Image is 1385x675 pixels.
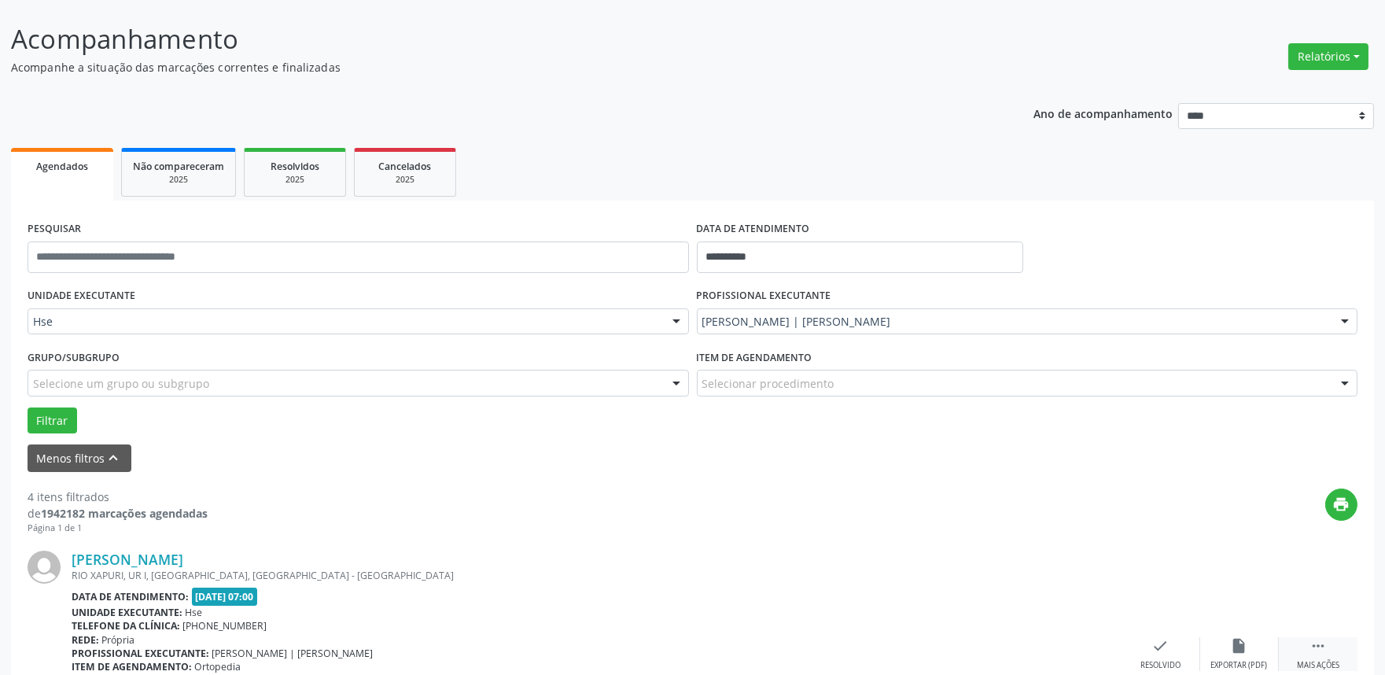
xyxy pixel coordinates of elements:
label: DATA DE ATENDIMENTO [697,217,810,242]
div: Exportar (PDF) [1211,660,1268,671]
b: Rede: [72,633,99,647]
span: Hse [33,314,657,330]
span: [PERSON_NAME] | [PERSON_NAME] [702,314,1326,330]
span: Agendados [36,160,88,173]
b: Data de atendimento: [72,590,189,603]
div: 2025 [133,174,224,186]
span: Selecionar procedimento [702,375,834,392]
p: Acompanhe a situação das marcações correntes e finalizadas [11,59,965,76]
div: Página 1 de 1 [28,522,208,535]
p: Acompanhamento [11,20,965,59]
button: Relatórios [1288,43,1368,70]
b: Unidade executante: [72,606,182,619]
i: check [1152,637,1170,655]
span: [DATE] 07:00 [192,588,258,606]
b: Telefone da clínica: [72,619,180,633]
span: Não compareceram [133,160,224,173]
strong: 1942182 marcações agendadas [41,506,208,521]
div: RIO XAPURI, UR I, [GEOGRAPHIC_DATA], [GEOGRAPHIC_DATA] - [GEOGRAPHIC_DATA] [72,569,1122,582]
span: Hse [186,606,203,619]
span: Própria [102,633,135,647]
i:  [1309,637,1327,655]
b: Profissional executante: [72,647,209,660]
i: print [1333,496,1350,513]
a: [PERSON_NAME] [72,551,183,568]
span: Resolvidos [271,160,319,173]
span: [PERSON_NAME] | [PERSON_NAME] [212,647,374,660]
div: Resolvido [1140,660,1181,671]
p: Ano de acompanhamento [1033,103,1173,123]
label: Grupo/Subgrupo [28,345,120,370]
label: PESQUISAR [28,217,81,242]
i: insert_drive_file [1231,637,1248,655]
i: keyboard_arrow_up [105,449,123,467]
div: 4 itens filtrados [28,489,208,505]
div: 2025 [366,174,444,186]
span: Ortopedia [195,660,241,673]
img: img [28,551,61,584]
span: Cancelados [379,160,432,173]
span: [PHONE_NUMBER] [183,619,267,633]
label: PROFISSIONAL EXECUTANTE [697,284,831,308]
button: print [1325,489,1357,521]
div: de [28,505,208,522]
label: UNIDADE EXECUTANTE [28,284,135,308]
div: 2025 [256,174,334,186]
label: Item de agendamento [697,345,812,370]
div: Mais ações [1297,660,1339,671]
span: Selecione um grupo ou subgrupo [33,375,209,392]
b: Item de agendamento: [72,660,192,673]
button: Filtrar [28,408,77,434]
button: Menos filtroskeyboard_arrow_up [28,444,131,472]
